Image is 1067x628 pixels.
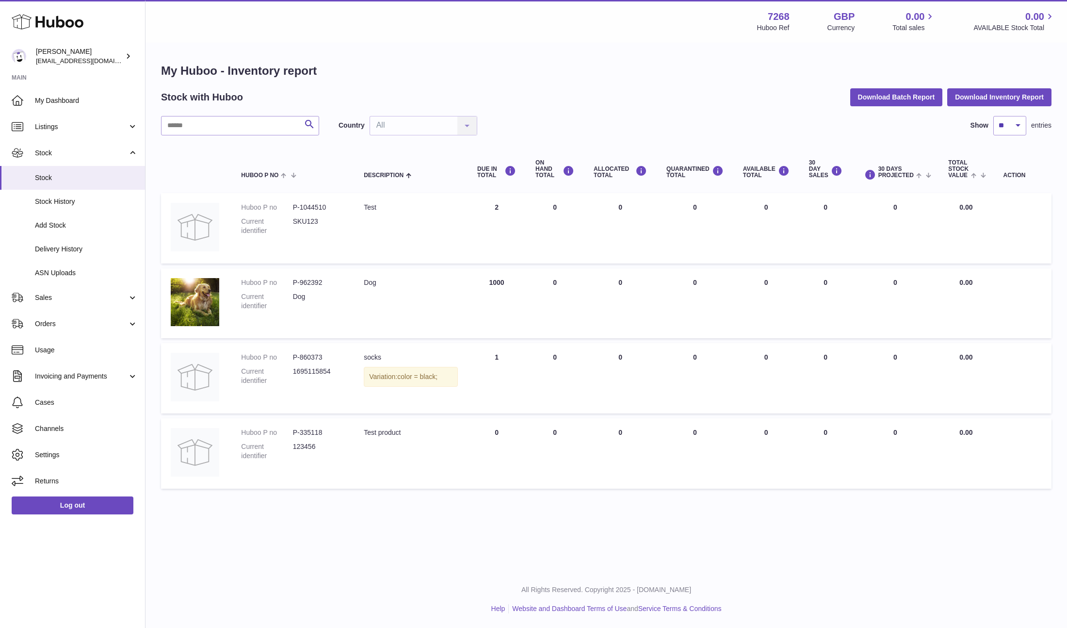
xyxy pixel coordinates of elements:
[526,343,584,413] td: 0
[526,418,584,489] td: 0
[584,193,657,264] td: 0
[171,278,219,326] img: product image
[364,367,458,387] div: Variation:
[241,203,292,212] dt: Huboo P no
[36,57,143,65] span: [EMAIL_ADDRESS][DOMAIN_NAME]
[35,122,128,132] span: Listings
[364,172,404,179] span: Description
[171,428,219,477] img: product image
[892,23,936,33] span: Total sales
[852,193,939,264] td: 0
[241,428,292,437] dt: Huboo P no
[293,292,344,311] dd: Dog
[892,10,936,33] a: 0.00 Total sales
[12,49,26,64] img: matt.storey@huboo.co.uk
[1003,172,1042,179] div: Action
[35,221,138,230] span: Add Stock
[293,217,344,235] dd: SKU123
[973,23,1055,33] span: AVAILABLE Stock Total
[241,292,292,311] dt: Current identifier
[35,268,138,278] span: ASN Uploads
[35,245,138,254] span: Delivery History
[584,418,657,489] td: 0
[397,373,437,380] span: color = black;
[241,367,292,385] dt: Current identifier
[35,149,128,158] span: Stock
[171,353,219,401] img: product image
[959,353,972,361] span: 0.00
[161,91,243,104] h2: Stock with Huboo
[733,343,799,413] td: 0
[535,160,574,179] div: ON HAND Total
[35,173,138,182] span: Stock
[35,319,128,329] span: Orders
[293,278,344,287] dd: P-962392
[241,217,292,235] dt: Current identifier
[364,428,458,437] div: Test product
[35,96,138,105] span: My Dashboard
[36,47,123,66] div: [PERSON_NAME]
[799,418,852,489] td: 0
[35,398,138,407] span: Cases
[35,293,128,302] span: Sales
[293,203,344,212] dd: P-1044510
[809,160,842,179] div: 30 DAY SALES
[468,418,526,489] td: 0
[364,353,458,362] div: socks
[970,121,988,130] label: Show
[161,63,1051,79] h1: My Huboo - Inventory report
[959,279,972,286] span: 0.00
[584,343,657,413] td: 0
[35,450,138,460] span: Settings
[293,428,344,437] dd: P-335118
[852,418,939,489] td: 0
[878,166,914,179] span: 30 DAYS PROJECTED
[959,429,972,436] span: 0.00
[468,193,526,264] td: 2
[666,165,724,179] div: QUARANTINED Total
[526,268,584,338] td: 0
[512,605,627,612] a: Website and Dashboard Terms of Use
[526,193,584,264] td: 0
[757,23,790,33] div: Huboo Ref
[850,88,943,106] button: Download Batch Report
[468,343,526,413] td: 1
[834,10,855,23] strong: GBP
[693,279,697,286] span: 0
[364,203,458,212] div: Test
[364,278,458,287] div: Dog
[852,268,939,338] td: 0
[799,343,852,413] td: 0
[1031,121,1051,130] span: entries
[1025,10,1044,23] span: 0.00
[906,10,925,23] span: 0.00
[468,268,526,338] td: 1000
[35,372,128,381] span: Invoicing and Payments
[35,477,138,486] span: Returns
[827,23,855,33] div: Currency
[477,165,516,179] div: DUE IN TOTAL
[852,343,939,413] td: 0
[584,268,657,338] td: 0
[973,10,1055,33] a: 0.00 AVAILABLE Stock Total
[171,203,219,251] img: product image
[947,88,1051,106] button: Download Inventory Report
[733,193,799,264] td: 0
[693,429,697,436] span: 0
[491,605,505,612] a: Help
[153,585,1059,595] p: All Rights Reserved. Copyright 2025 - [DOMAIN_NAME]
[12,496,133,514] a: Log out
[733,418,799,489] td: 0
[693,353,697,361] span: 0
[743,165,790,179] div: AVAILABLE Total
[733,268,799,338] td: 0
[768,10,790,23] strong: 7268
[241,353,292,362] dt: Huboo P no
[241,442,292,461] dt: Current identifier
[799,268,852,338] td: 0
[35,197,138,206] span: Stock History
[35,346,138,355] span: Usage
[293,353,344,362] dd: P-860373
[638,605,722,612] a: Service Terms & Conditions
[241,278,292,287] dt: Huboo P no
